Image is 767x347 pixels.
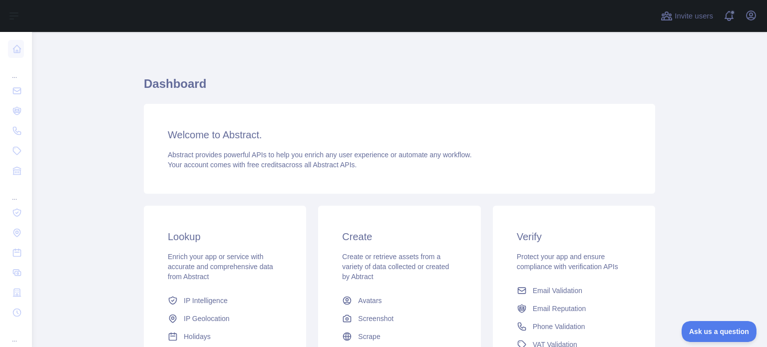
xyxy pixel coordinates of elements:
[513,300,635,318] a: Email Reputation
[168,128,631,142] h3: Welcome to Abstract.
[533,304,586,314] span: Email Reputation
[8,60,24,80] div: ...
[338,328,460,346] a: Scrape
[517,230,631,244] h3: Verify
[168,151,472,159] span: Abstract provides powerful APIs to help you enrich any user experience or automate any workflow.
[659,8,715,24] button: Invite users
[675,10,713,22] span: Invite users
[358,314,393,324] span: Screenshot
[168,230,282,244] h3: Lookup
[338,310,460,328] a: Screenshot
[338,292,460,310] a: Avatars
[358,332,380,342] span: Scrape
[184,332,211,342] span: Holidays
[8,182,24,202] div: ...
[168,253,273,281] span: Enrich your app or service with accurate and comprehensive data from Abstract
[342,253,449,281] span: Create or retrieve assets from a variety of data collected or created by Abtract
[144,76,655,100] h1: Dashboard
[164,292,286,310] a: IP Intelligence
[358,296,382,306] span: Avatars
[247,161,282,169] span: free credits
[168,161,357,169] span: Your account comes with across all Abstract APIs.
[517,253,618,271] span: Protect your app and ensure compliance with verification APIs
[164,328,286,346] a: Holidays
[8,324,24,344] div: ...
[164,310,286,328] a: IP Geolocation
[342,230,456,244] h3: Create
[513,282,635,300] a: Email Validation
[184,314,230,324] span: IP Geolocation
[682,321,757,342] iframe: Toggle Customer Support
[533,322,585,332] span: Phone Validation
[513,318,635,336] a: Phone Validation
[184,296,228,306] span: IP Intelligence
[533,286,582,296] span: Email Validation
